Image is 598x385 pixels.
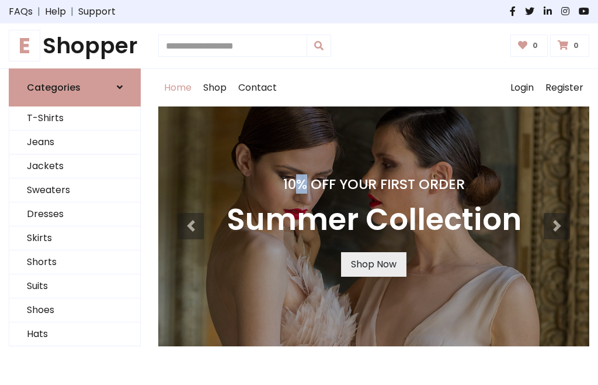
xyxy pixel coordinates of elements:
a: Suits [9,274,140,298]
span: 0 [530,40,541,51]
a: Hats [9,322,140,346]
a: Categories [9,68,141,106]
h3: Summer Collection [227,202,521,238]
a: Login [505,69,540,106]
h6: Categories [27,82,81,93]
h1: Shopper [9,33,141,59]
a: Contact [232,69,283,106]
span: | [33,5,45,19]
a: 0 [550,35,589,57]
a: Shorts [9,250,140,274]
a: Skirts [9,226,140,250]
a: Sweaters [9,178,140,202]
a: Shop Now [341,252,406,277]
span: E [9,30,40,61]
a: 0 [510,35,548,57]
a: Help [45,5,66,19]
h4: 10% Off Your First Order [227,176,521,192]
a: T-Shirts [9,106,140,130]
a: FAQs [9,5,33,19]
span: | [66,5,78,19]
a: Shoes [9,298,140,322]
a: Register [540,69,589,106]
a: Shop [197,69,232,106]
a: Home [158,69,197,106]
a: Dresses [9,202,140,226]
a: Jeans [9,130,140,154]
a: EShopper [9,33,141,59]
a: Support [78,5,116,19]
span: 0 [571,40,582,51]
a: Jackets [9,154,140,178]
